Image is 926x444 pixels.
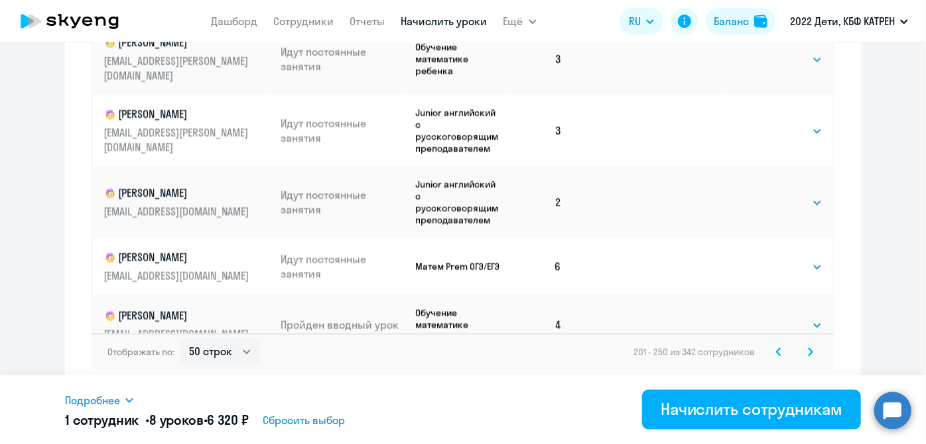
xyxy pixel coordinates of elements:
[103,187,117,200] img: child
[281,188,405,217] p: Идут постоянные занятия
[415,41,505,77] p: Обучение математике ребенка
[281,116,405,145] p: Идут постоянные занятия
[103,250,252,266] p: [PERSON_NAME]
[103,107,270,154] a: child[PERSON_NAME][EMAIL_ADDRESS][PERSON_NAME][DOMAIN_NAME]
[103,36,117,50] img: child
[107,346,174,358] span: Отображать по:
[263,412,346,428] span: Сбросить выбор
[633,346,755,358] span: 201 - 250 из 342 сотрудников
[754,15,767,28] img: balance
[103,186,270,219] a: child[PERSON_NAME][EMAIL_ADDRESS][DOMAIN_NAME]
[505,166,572,238] td: 2
[505,238,572,295] td: 6
[790,13,895,29] p: 2022 Дети, КБФ КАТРЕН
[415,178,505,226] p: Junior английский с русскоговорящим преподавателем
[505,295,572,355] td: 4
[103,35,252,51] p: [PERSON_NAME]
[208,412,249,428] span: 6 320 ₽
[103,268,252,283] p: [EMAIL_ADDRESS][DOMAIN_NAME]
[620,8,663,34] button: RU
[401,15,488,28] a: Начислить уроки
[661,398,842,419] div: Начислить сотрудникам
[103,308,270,341] a: child[PERSON_NAME][EMAIL_ADDRESS][DOMAIN_NAME]
[103,54,252,83] p: [EMAIL_ADDRESS][PERSON_NAME][DOMAIN_NAME]
[103,309,117,323] img: child
[103,204,252,219] p: [EMAIL_ADDRESS][DOMAIN_NAME]
[274,15,334,28] a: Сотрудники
[103,186,252,201] p: [PERSON_NAME]
[103,108,117,121] img: child
[103,327,252,341] p: [EMAIL_ADDRESS][DOMAIN_NAME]
[415,260,505,272] p: Матем Prem ОГЭ/ЕГЭ
[350,15,385,28] a: Отчеты
[65,411,249,429] h5: 1 сотрудник • •
[212,15,258,28] a: Дашборд
[65,392,120,408] span: Подробнее
[103,251,117,264] img: child
[503,8,537,34] button: Ещё
[103,35,270,83] a: child[PERSON_NAME][EMAIL_ADDRESS][PERSON_NAME][DOMAIN_NAME]
[103,125,252,154] p: [EMAIL_ADDRESS][PERSON_NAME][DOMAIN_NAME]
[505,23,572,95] td: 3
[415,107,505,154] p: Junior английский с русскоговорящим преподавателем
[281,317,405,332] p: Пройден вводный урок
[503,13,523,29] span: Ещё
[103,107,252,123] p: [PERSON_NAME]
[281,44,405,74] p: Идут постоянные занятия
[642,390,861,429] button: Начислить сотрудникам
[415,307,505,343] p: Обучение математике ребенка
[706,8,775,34] button: Балансbalance
[783,5,915,37] button: 2022 Дети, КБФ КАТРЕН
[629,13,641,29] span: RU
[281,252,405,281] p: Идут постоянные занятия
[505,95,572,166] td: 3
[103,250,270,283] a: child[PERSON_NAME][EMAIL_ADDRESS][DOMAIN_NAME]
[103,308,252,324] p: [PERSON_NAME]
[714,13,749,29] div: Баланс
[149,412,204,428] span: 8 уроков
